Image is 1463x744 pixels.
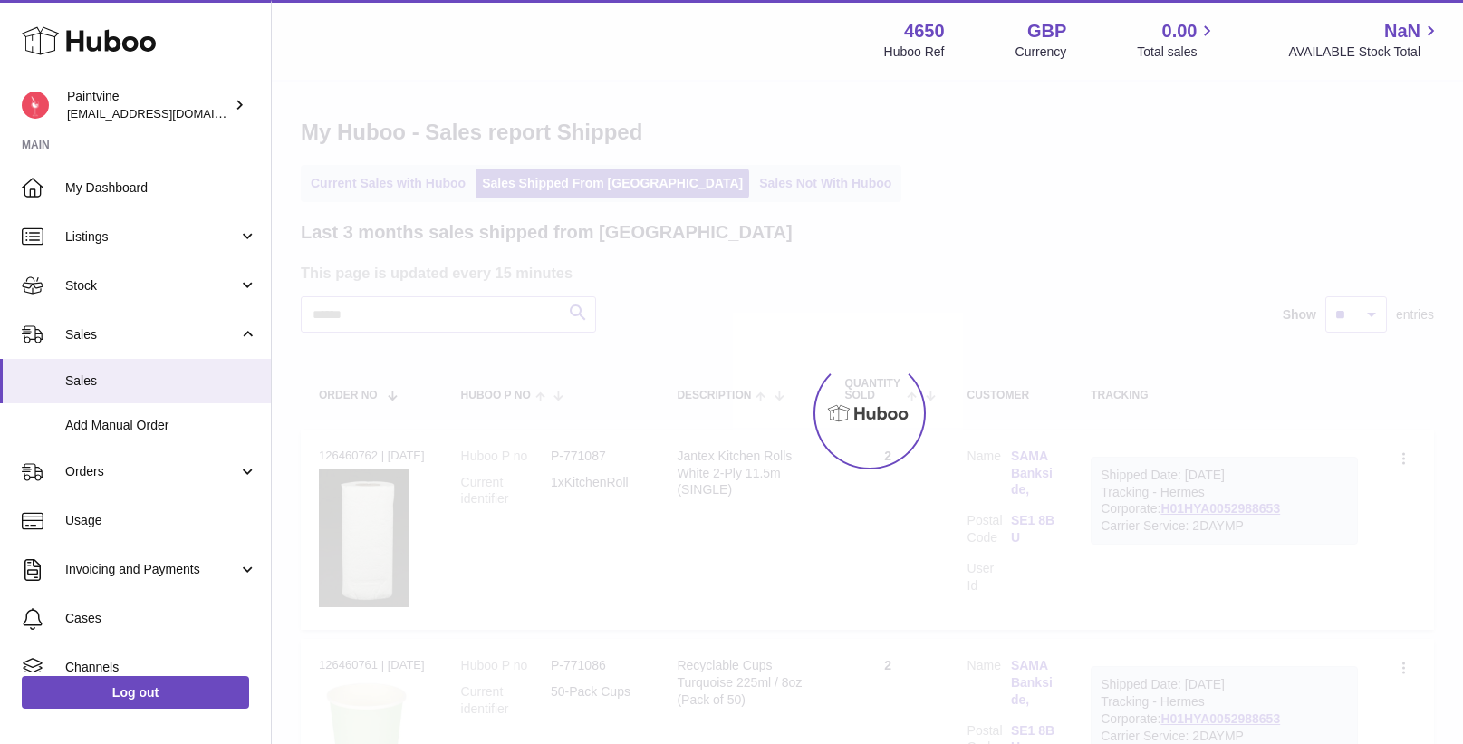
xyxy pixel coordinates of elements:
[65,463,238,480] span: Orders
[65,179,257,197] span: My Dashboard
[67,106,266,121] span: [EMAIL_ADDRESS][DOMAIN_NAME]
[65,512,257,529] span: Usage
[65,372,257,390] span: Sales
[65,228,238,246] span: Listings
[1015,43,1067,61] div: Currency
[67,88,230,122] div: Paintvine
[1162,19,1198,43] span: 0.00
[904,19,945,43] strong: 4650
[1288,43,1441,61] span: AVAILABLE Stock Total
[65,277,238,295] span: Stock
[65,417,257,434] span: Add Manual Order
[65,610,257,627] span: Cases
[65,326,238,343] span: Sales
[22,676,249,709] a: Log out
[22,92,49,119] img: euan@paintvine.co.uk
[1137,43,1218,61] span: Total sales
[884,43,945,61] div: Huboo Ref
[1384,19,1420,43] span: NaN
[1027,19,1066,43] strong: GBP
[1288,19,1441,61] a: NaN AVAILABLE Stock Total
[65,659,257,676] span: Channels
[65,561,238,578] span: Invoicing and Payments
[1137,19,1218,61] a: 0.00 Total sales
